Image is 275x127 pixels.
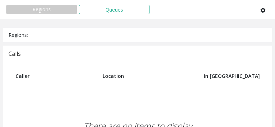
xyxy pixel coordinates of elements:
button: Regions [6,5,77,14]
th: Location [97,67,192,85]
th: Caller [10,67,97,85]
button: Queues [79,5,149,14]
span: Regions: [8,32,28,38]
div: Calls [8,49,21,58]
th: In [GEOGRAPHIC_DATA] [192,67,265,85]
